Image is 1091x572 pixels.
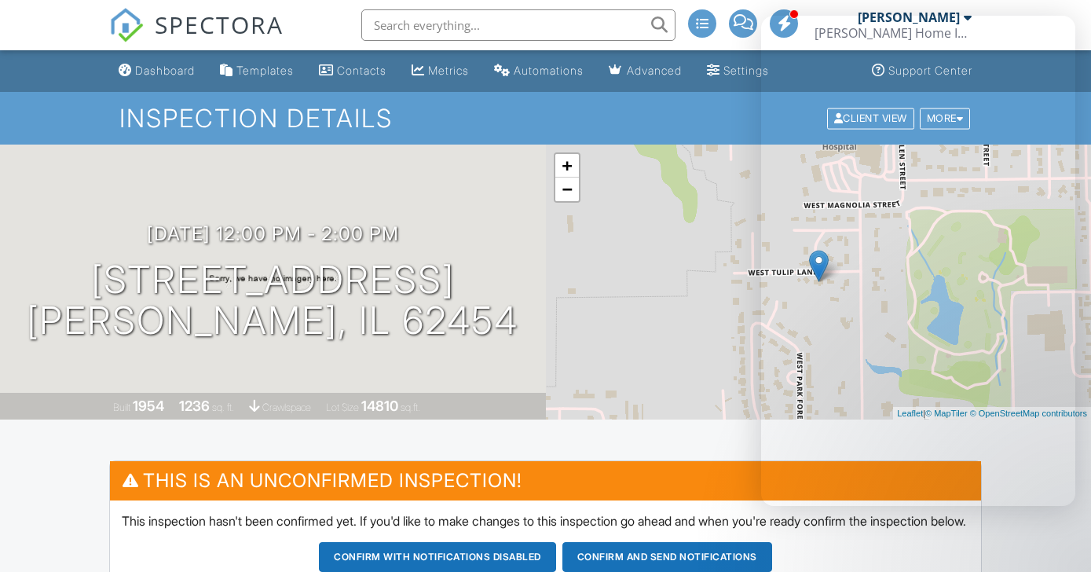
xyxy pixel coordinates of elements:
a: Templates [214,57,300,86]
a: Dashboard [112,57,201,86]
button: Confirm and send notifications [562,542,772,572]
div: 1236 [179,398,210,414]
div: 14810 [361,398,398,414]
a: Zoom out [555,178,579,201]
p: This inspection hasn't been confirmed yet. If you'd like to make changes to this inspection go ah... [122,512,969,530]
span: SPECTORA [155,8,284,41]
span: Built [113,401,130,413]
input: Search everything... [361,9,675,41]
a: Zoom in [555,154,579,178]
a: Metrics [405,57,475,86]
a: SPECTORA [109,21,284,54]
span: sq. ft. [212,401,234,413]
div: Settings [723,64,769,77]
iframe: Intercom live chat [1038,519,1075,556]
h3: This is an Unconfirmed Inspection! [110,461,981,500]
h1: [STREET_ADDRESS] [PERSON_NAME], IL 62454 [27,259,518,343]
div: Dashboard [135,64,195,77]
button: Confirm with notifications disabled [319,542,556,572]
div: Contacts [337,64,386,77]
div: Automations [514,64,584,77]
a: Contacts [313,57,393,86]
h3: [DATE] 12:00 pm - 2:00 pm [147,223,399,244]
iframe: Intercom live chat [761,16,1075,506]
span: Lot Size [326,401,359,413]
a: Settings [701,57,775,86]
a: Advanced [602,57,688,86]
a: Automations (Advanced) [488,57,590,86]
div: Metrics [428,64,469,77]
div: Templates [236,64,294,77]
div: 1954 [133,398,164,414]
img: The Best Home Inspection Software - Spectora [109,8,144,42]
span: crawlspace [262,401,311,413]
div: Advanced [627,64,682,77]
span: sq.ft. [401,401,420,413]
div: [PERSON_NAME] [858,9,960,25]
h1: Inspection Details [119,104,972,132]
